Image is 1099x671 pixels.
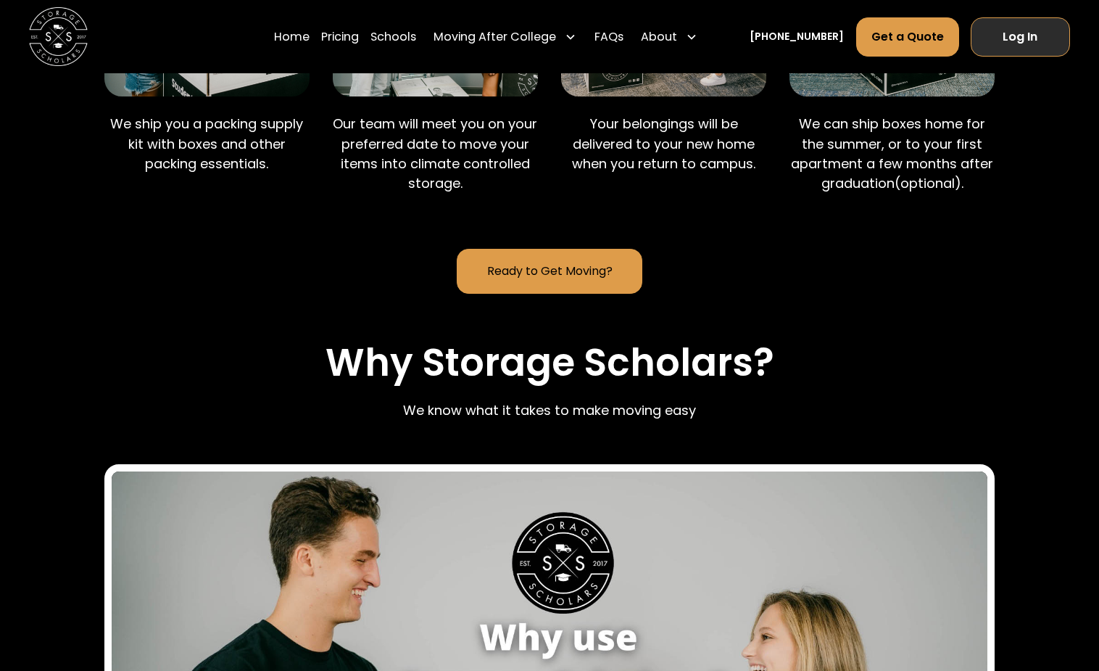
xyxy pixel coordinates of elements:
a: Log In [971,17,1070,56]
a: Schools [370,16,416,57]
a: Get a Quote [856,17,959,56]
a: [PHONE_NUMBER] [750,29,844,44]
img: Storage Scholars main logo [29,7,88,66]
p: We ship you a packing supply kit with boxes and other packing essentials. [104,114,310,173]
div: About [641,28,677,45]
a: Home [274,16,310,57]
p: Our team will meet you on your preferred date to move your items into climate controlled storage. [333,114,538,193]
p: Your belongings will be delivered to your new home when you return to campus. [561,114,766,173]
a: Pricing [321,16,359,57]
p: We know what it takes to make moving easy [403,400,696,420]
a: FAQs [594,16,623,57]
div: Moving After College [428,16,582,57]
div: About [635,16,703,57]
h2: Why Storage Scholars? [325,340,774,386]
p: We can ship boxes home for the summer, or to your first apartment a few months after graduation(o... [789,114,995,193]
a: Ready to Get Moving? [457,249,642,294]
div: Moving After College [434,28,556,45]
